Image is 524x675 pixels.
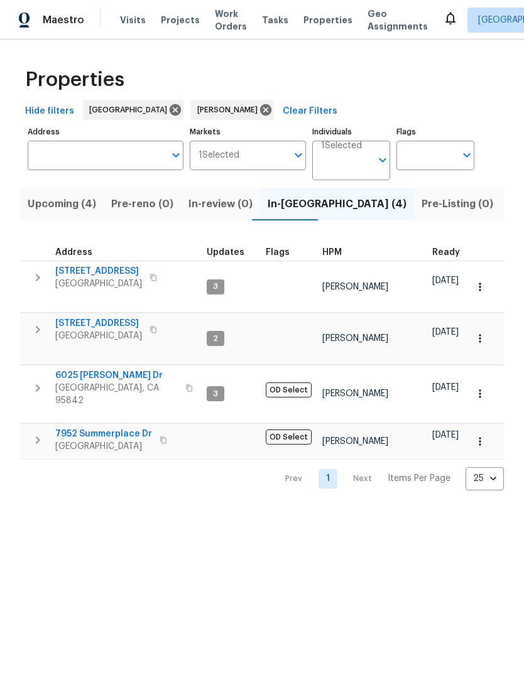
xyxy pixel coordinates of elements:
label: Markets [190,128,307,136]
span: HPM [322,248,342,257]
span: [PERSON_NAME] [322,334,388,343]
span: OD Select [266,382,312,397]
div: Earliest renovation start date (first business day after COE or Checkout) [432,248,471,257]
button: Clear Filters [278,100,342,123]
button: Open [458,146,476,164]
span: Pre-reno (0) [111,195,173,213]
span: Work Orders [215,8,247,33]
span: Clear Filters [283,104,337,119]
button: Hide filters [20,100,79,123]
span: [DATE] [432,383,459,392]
span: [DATE] [432,431,459,440]
span: [PERSON_NAME] [197,104,263,116]
span: Visits [120,14,146,26]
span: Address [55,248,92,257]
span: 3 [208,389,223,399]
span: Pre-Listing (0) [422,195,493,213]
span: 6025 [PERSON_NAME] Dr [55,369,178,382]
span: Upcoming (4) [28,195,96,213]
nav: Pagination Navigation [273,467,504,490]
div: [PERSON_NAME] [191,100,274,120]
button: Open [374,151,391,169]
span: [GEOGRAPHIC_DATA] [89,104,172,116]
div: [GEOGRAPHIC_DATA] [83,100,183,120]
span: [GEOGRAPHIC_DATA] [55,330,142,342]
span: 2 [208,333,223,344]
span: Projects [161,14,200,26]
span: Hide filters [25,104,74,119]
div: 25 [466,462,504,495]
p: Items Per Page [388,472,450,485]
span: Flags [266,248,290,257]
span: 1 Selected [321,141,362,151]
label: Flags [396,128,474,136]
span: [STREET_ADDRESS] [55,317,142,330]
label: Individuals [312,128,390,136]
span: Geo Assignments [368,8,428,33]
span: [GEOGRAPHIC_DATA] [55,440,152,453]
span: [DATE] [432,328,459,337]
span: In-[GEOGRAPHIC_DATA] (4) [268,195,407,213]
a: Goto page 1 [319,469,337,489]
span: Tasks [262,16,288,24]
span: [PERSON_NAME] [322,389,388,398]
span: [GEOGRAPHIC_DATA], CA 95842 [55,382,178,407]
span: OD Select [266,429,312,445]
span: [GEOGRAPHIC_DATA] [55,278,142,290]
span: In-review (0) [188,195,253,213]
span: 3 [208,281,223,292]
label: Address [28,128,183,136]
span: [DATE] [432,276,459,285]
span: [PERSON_NAME] [322,437,388,446]
button: Open [167,146,185,164]
span: Ready [432,248,460,257]
span: Updates [207,248,244,257]
span: Maestro [43,14,84,26]
span: Properties [303,14,352,26]
button: Open [290,146,307,164]
span: Properties [25,73,124,86]
span: 7952 Summerplace Dr [55,428,152,440]
span: [STREET_ADDRESS] [55,265,142,278]
span: 1 Selected [199,150,239,161]
span: [PERSON_NAME] [322,283,388,291]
